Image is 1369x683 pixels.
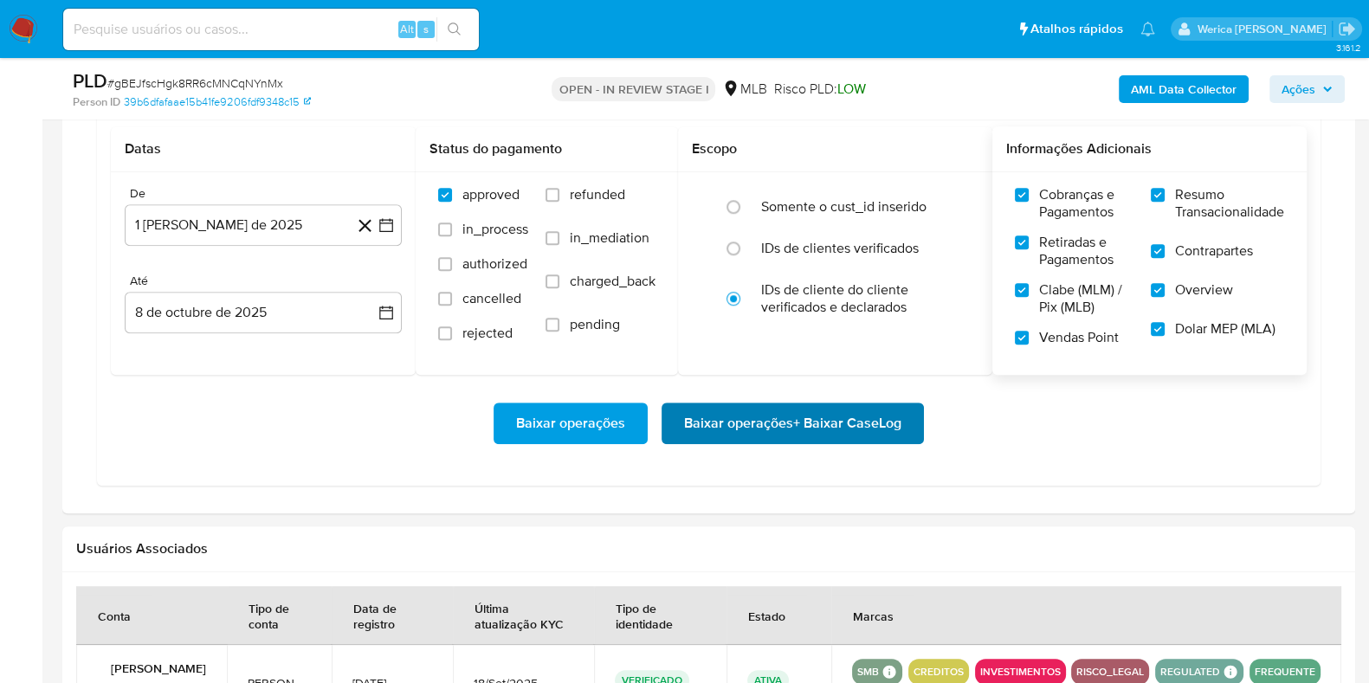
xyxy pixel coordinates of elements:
[1282,75,1315,103] span: Ações
[1119,75,1249,103] button: AML Data Collector
[73,67,107,94] b: PLD
[1131,75,1237,103] b: AML Data Collector
[400,21,414,37] span: Alt
[124,94,311,110] a: 39b6dfafaae15b41fe9206fdf9348c15
[1338,20,1356,38] a: Sair
[1140,22,1155,36] a: Notificações
[423,21,429,37] span: s
[836,79,865,99] span: LOW
[73,94,120,110] b: Person ID
[1030,20,1123,38] span: Atalhos rápidos
[1197,21,1332,37] p: werica.jgaldencio@mercadolivre.com
[1335,41,1360,55] span: 3.161.2
[76,540,1341,557] h2: Usuários Associados
[552,77,715,101] p: OPEN - IN REVIEW STAGE I
[1269,75,1345,103] button: Ações
[773,80,865,99] span: Risco PLD:
[63,18,479,41] input: Pesquise usuários ou casos...
[722,80,766,99] div: MLB
[107,74,283,92] span: # gBEJfscHgk8RR6cMNCqNYnMx
[436,17,472,42] button: search-icon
